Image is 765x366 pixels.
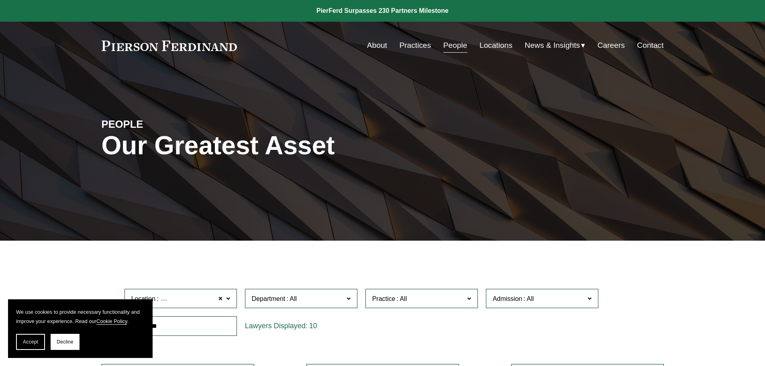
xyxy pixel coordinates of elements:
[131,295,156,302] span: Location
[525,38,585,53] a: folder dropdown
[372,295,396,302] span: Practice
[8,299,153,358] section: Cookie banner
[57,339,73,345] span: Decline
[252,295,286,302] span: Department
[102,118,242,131] h4: PEOPLE
[96,318,127,324] a: Cookie Policy
[23,339,38,345] span: Accept
[102,131,476,160] h1: Our Greatest Asset
[525,39,580,53] span: News & Insights
[16,334,45,350] button: Accept
[598,38,625,53] a: Careers
[160,294,227,304] span: [GEOGRAPHIC_DATA]
[637,38,663,53] a: Contact
[493,295,522,302] span: Admission
[16,307,145,326] p: We use cookies to provide necessary functionality and improve your experience. Read our .
[399,38,431,53] a: Practices
[479,38,512,53] a: Locations
[51,334,80,350] button: Decline
[309,322,317,330] span: 10
[443,38,467,53] a: People
[367,38,387,53] a: About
